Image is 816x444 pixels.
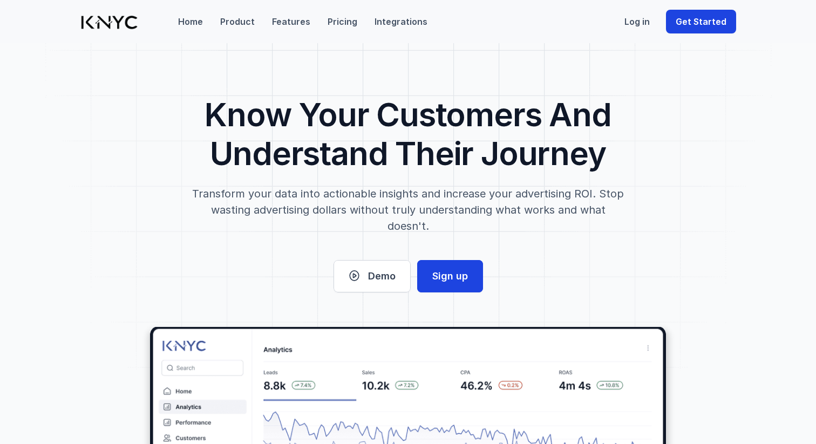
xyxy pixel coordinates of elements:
p: Pricing [328,15,357,28]
a: Demo [334,260,411,292]
p: Know Your Customers And Understand Their Journey [132,95,684,173]
p: Product [220,15,255,28]
p: Transform your data into actionable insights and increase your advertising ROI. Stop wasting adve... [189,186,627,234]
p: Log in [624,15,650,28]
p: Sign up [432,269,468,284]
p: Demo [368,269,396,284]
p: Features [272,15,310,28]
p: Get Started [676,15,726,28]
p: Integrations [375,15,427,28]
a: Get Started [666,10,736,33]
p: Home [178,15,203,28]
a: Sign up [417,260,483,292]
